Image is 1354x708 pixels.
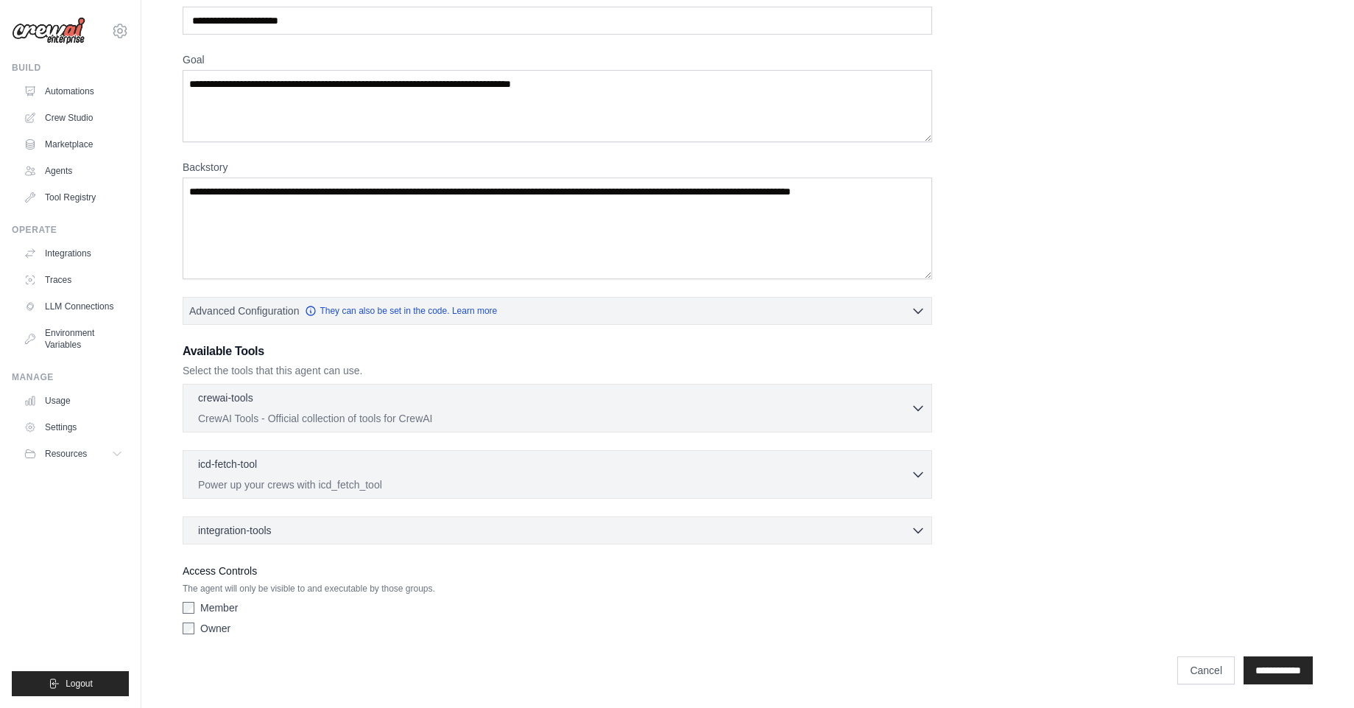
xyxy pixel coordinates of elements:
a: Tool Registry [18,186,129,209]
span: Resources [45,448,87,460]
div: Build [12,62,129,74]
button: Resources [18,442,129,466]
button: icd-fetch-tool Power up your crews with icd_fetch_tool [189,457,925,492]
label: Owner [200,621,230,636]
p: icd-fetch-tool [198,457,257,472]
a: Environment Variables [18,321,129,357]
span: Advanced Configuration [189,304,299,318]
label: Goal [183,52,932,67]
img: Logo [12,17,85,45]
div: Operate [12,224,129,236]
label: Access Controls [183,562,932,580]
h3: Available Tools [183,343,932,360]
a: Marketplace [18,133,129,156]
p: Select the tools that this agent can use. [183,363,932,378]
button: crewai-tools CrewAI Tools - Official collection of tools for CrewAI [189,390,925,426]
label: Backstory [183,160,932,175]
button: integration-tools [189,523,925,538]
a: Usage [18,389,129,413]
label: Member [200,600,238,615]
a: Crew Studio [18,106,129,130]
p: CrewAI Tools - Official collection of tools for CrewAI [198,411,911,426]
a: They can also be set in the code. Learn more [305,305,497,317]
a: Settings [18,416,129,439]
a: LLM Connections [18,295,129,318]
button: Advanced Configuration They can also be set in the code. Learn more [183,298,931,324]
p: Power up your crews with icd_fetch_tool [198,477,911,492]
button: Logout [12,671,129,696]
span: Logout [66,678,93,690]
a: Automations [18,80,129,103]
a: Cancel [1177,656,1235,684]
a: Integrations [18,242,129,265]
a: Traces [18,268,129,292]
a: Agents [18,159,129,183]
span: integration-tools [198,523,272,538]
div: Manage [12,371,129,383]
p: crewai-tools [198,390,253,405]
p: The agent will only be visible to and executable by those groups. [183,583,932,595]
